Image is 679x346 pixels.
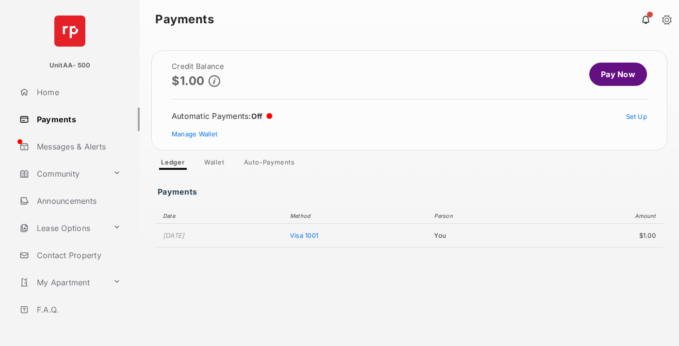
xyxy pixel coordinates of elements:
th: Method [285,209,429,224]
a: Community [16,162,109,185]
a: Home [16,81,140,104]
p: $1.00 [172,74,205,87]
a: Wallet [196,158,232,170]
p: UnitAA- 500 [49,61,91,70]
a: My Apartment [16,271,109,294]
span: Off [251,112,263,121]
time: [DATE] [163,231,185,239]
th: Amount [535,209,663,224]
a: Lease Options [16,216,109,240]
span: Visa 1001 [290,231,318,239]
a: F.A.Q. [16,298,140,321]
a: Manage Wallet [172,130,217,138]
div: Automatic Payments : [172,111,273,121]
a: Set Up [626,113,647,120]
a: Contact Property [16,244,140,267]
th: Person [429,209,535,224]
a: Auto-Payments [236,158,303,170]
a: Messages & Alerts [16,135,140,158]
td: $1.00 [535,224,663,247]
td: You [429,224,535,247]
strong: Payments [155,14,214,25]
a: Payments [16,108,140,131]
a: Announcements [16,189,140,213]
h3: Payments [158,187,200,191]
a: Ledger [153,158,193,170]
h2: Credit Balance [172,63,225,70]
th: Date [155,209,285,224]
img: svg+xml;base64,PHN2ZyB4bWxucz0iaHR0cDovL3d3dy53My5vcmcvMjAwMC9zdmciIHdpZHRoPSI2NCIgaGVpZ2h0PSI2NC... [54,16,85,47]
